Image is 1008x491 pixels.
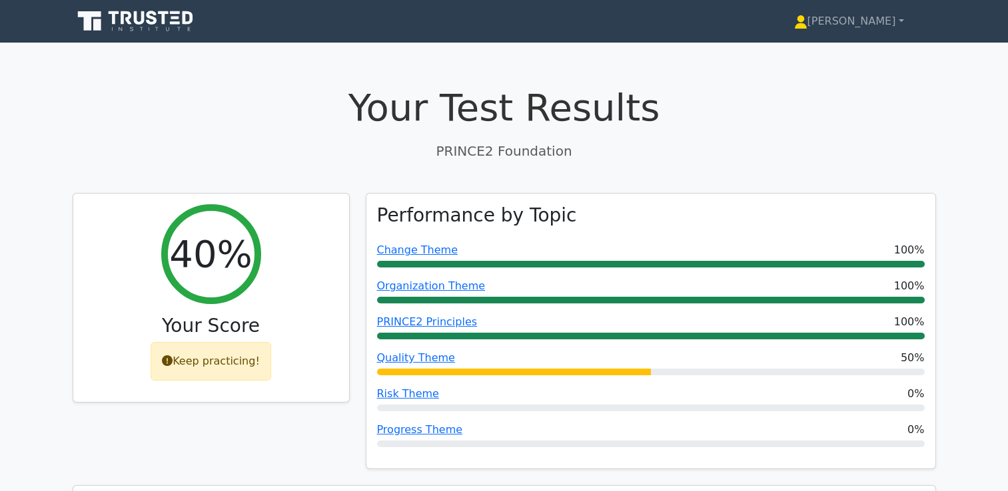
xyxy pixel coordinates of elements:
[894,278,925,294] span: 100%
[73,85,936,130] h1: Your Test Results
[901,350,925,366] span: 50%
[377,423,463,436] a: Progress Theme
[762,8,936,35] a: [PERSON_NAME]
[907,386,924,402] span: 0%
[84,315,338,337] h3: Your Score
[377,387,439,400] a: Risk Theme
[73,141,936,161] p: PRINCE2 Foundation
[894,314,925,330] span: 100%
[151,342,271,381] div: Keep practicing!
[377,204,577,227] h3: Performance by Topic
[894,242,925,258] span: 100%
[377,315,478,328] a: PRINCE2 Principles
[377,279,486,292] a: Organization Theme
[377,351,455,364] a: Quality Theme
[377,244,458,256] a: Change Theme
[907,422,924,438] span: 0%
[169,232,252,276] h2: 40%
